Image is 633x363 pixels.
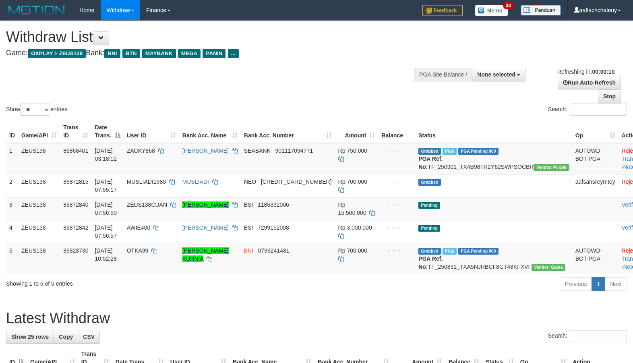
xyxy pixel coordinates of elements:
td: AUTOWD-BOT-PGA [572,143,619,174]
span: ... [228,49,239,58]
span: Rp 700.000 [338,247,367,254]
a: Run Auto-Refresh [558,76,621,89]
div: - - - [381,178,412,186]
span: [DATE] 07:56:50 [95,201,117,216]
span: OTKA99 [127,247,149,254]
div: - - - [381,247,412,255]
span: Grabbed [418,248,441,255]
span: BNI [244,247,253,254]
span: BSI [244,201,253,208]
span: Marked by aaftrukkakada [443,148,457,155]
span: MEGA [178,49,201,58]
div: - - - [381,201,412,209]
img: Button%20Memo.svg [475,5,509,16]
a: [PERSON_NAME] KURNIA [182,247,229,262]
a: MUSLIADI [182,178,209,185]
span: [DATE] 03:18:12 [95,147,117,162]
span: CSV [83,334,95,340]
span: [DATE] 07:55:17 [95,178,117,193]
td: aafsansreymtey [572,174,619,197]
span: Pending [418,225,440,232]
a: Next [605,277,627,291]
span: None selected [477,71,515,78]
td: 4 [6,220,18,243]
span: Rp 3.000.000 [338,224,372,231]
h4: Game: Bank: [6,49,414,57]
div: PGA Site Balance / [414,68,472,81]
td: 2 [6,174,18,197]
span: Show 25 rows [11,334,49,340]
div: - - - [381,224,412,232]
span: Rp 700.000 [338,178,367,185]
th: Game/API: activate to sort column ascending [18,120,60,143]
span: Copy 7299152008 to clipboard [258,224,289,231]
span: Grabbed [418,179,441,186]
span: Copy 0799241481 to clipboard [258,247,290,254]
h1: Withdraw List [6,29,414,45]
span: Vendor URL: https://trx31.1velocity.biz [532,264,565,271]
span: 86872840 [63,201,88,208]
span: Rp 750.000 [338,147,367,154]
span: 34 [503,2,514,9]
span: 86868401 [63,147,88,154]
td: 3 [6,197,18,220]
a: CSV [78,330,100,344]
a: Copy [54,330,78,344]
span: BNI [104,49,120,58]
span: MUSLIADI1980 [127,178,166,185]
label: Search: [548,104,627,116]
div: Showing 1 to 5 of 5 entries [6,276,258,288]
td: ZEUS138 [18,197,60,220]
label: Show entries [6,104,67,116]
span: AWIE400 [127,224,151,231]
a: Show 25 rows [6,330,54,344]
a: [PERSON_NAME] [182,224,229,231]
span: PGA Pending [458,148,499,155]
span: 86872815 [63,178,88,185]
div: - - - [381,147,412,155]
th: User ID: activate to sort column ascending [124,120,179,143]
select: Showentries [20,104,50,116]
b: PGA Ref. No: [418,255,443,270]
button: None selected [472,68,525,81]
span: MAYBANK [142,49,176,58]
th: Trans ID: activate to sort column ascending [60,120,91,143]
th: Bank Acc. Name: activate to sort column ascending [179,120,241,143]
span: Copy 1185332006 to clipboard [258,201,289,208]
span: [DATE] 10:52:28 [95,247,117,262]
span: ZACKY868 [127,147,155,154]
th: Op: activate to sort column ascending [572,120,619,143]
td: TF_250831_TXA5NJRBCF8GT48KFXVF [415,243,572,274]
span: Vendor URL: https://trx4.1velocity.biz [534,164,569,171]
span: Rp 15.500.000 [338,201,366,216]
input: Search: [570,330,627,342]
a: [PERSON_NAME] [182,147,229,154]
td: AUTOWD-BOT-PGA [572,243,619,274]
label: Search: [548,330,627,342]
b: PGA Ref. No: [418,156,443,170]
strong: 00:00:10 [592,68,614,75]
th: ID [6,120,18,143]
span: 86828730 [63,247,88,254]
th: Bank Acc. Number: activate to sort column ascending [241,120,335,143]
span: [DATE] 07:56:57 [95,224,117,239]
td: ZEUS138 [18,243,60,274]
span: Marked by aafsreyleap [443,248,457,255]
a: Previous [560,277,592,291]
span: Pending [418,202,440,209]
input: Search: [570,104,627,116]
span: Copy [59,334,73,340]
img: Feedback.jpg [422,5,463,16]
span: PGA Pending [458,248,499,255]
td: TF_250901_TX4B98TR2Y62SWPSOCBR [415,143,572,174]
td: 5 [6,243,18,274]
span: ZEUS138CUAN [127,201,167,208]
span: Grabbed [418,148,441,155]
th: Status [415,120,572,143]
th: Amount: activate to sort column ascending [335,120,379,143]
td: 1 [6,143,18,174]
th: Date Trans.: activate to sort column descending [91,120,123,143]
span: BSI [244,224,253,231]
img: MOTION_logo.png [6,4,67,16]
span: PANIN [203,49,225,58]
